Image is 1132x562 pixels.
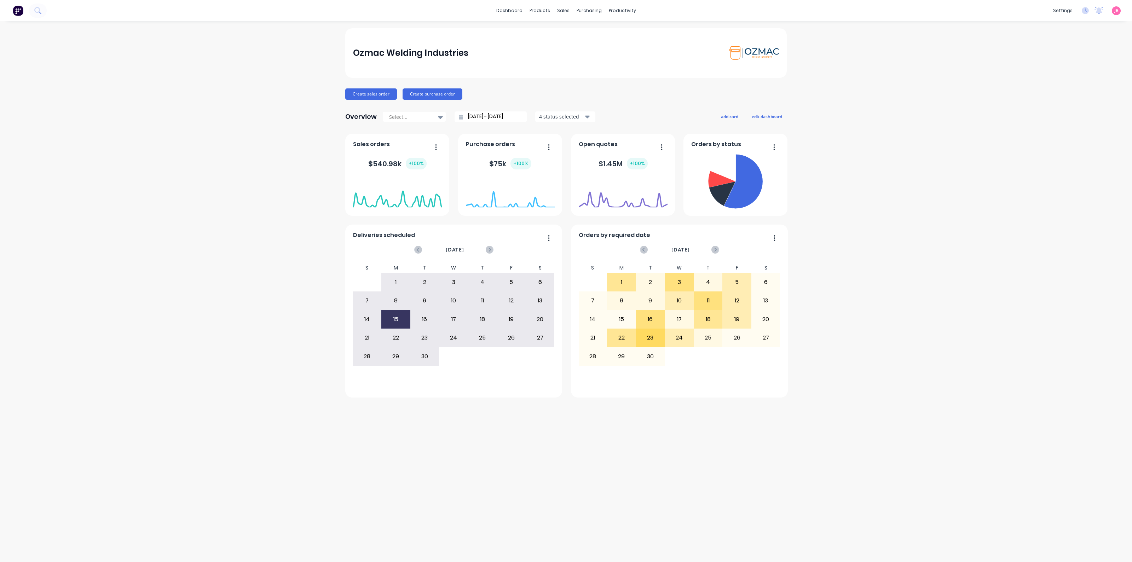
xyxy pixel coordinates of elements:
div: 14 [579,311,607,328]
div: productivity [605,5,640,16]
div: 3 [665,273,693,291]
div: 12 [497,292,525,309]
div: 6 [752,273,780,291]
div: 17 [665,311,693,328]
div: 28 [579,347,607,365]
div: 16 [411,311,439,328]
div: 21 [579,329,607,347]
div: M [381,263,410,273]
div: 23 [636,329,665,347]
div: 19 [497,311,525,328]
span: Deliveries scheduled [353,231,415,239]
button: Create sales order [345,88,397,100]
div: 24 [439,329,468,347]
div: T [694,263,723,273]
div: 11 [468,292,497,309]
div: 4 [694,273,722,291]
button: edit dashboard [747,112,787,121]
button: add card [716,112,743,121]
div: 24 [665,329,693,347]
div: F [722,263,751,273]
div: 10 [439,292,468,309]
div: 10 [665,292,693,309]
span: JB [1114,7,1119,14]
div: Overview [345,110,377,124]
img: Ozmac Welding Industries [729,46,779,60]
div: 12 [723,292,751,309]
div: 13 [752,292,780,309]
div: 4 status selected [539,113,584,120]
div: 18 [468,311,497,328]
div: 25 [694,329,722,347]
div: 22 [382,329,410,347]
button: 4 status selected [535,111,595,122]
span: [DATE] [446,246,464,254]
a: dashboard [493,5,526,16]
div: 9 [636,292,665,309]
div: 26 [723,329,751,347]
div: 25 [468,329,497,347]
div: 15 [382,311,410,328]
div: + 100 % [406,158,427,169]
div: 17 [439,311,468,328]
div: 27 [526,329,554,347]
div: F [497,263,526,273]
div: Ozmac Welding Industries [353,46,468,60]
div: 30 [411,347,439,365]
div: products [526,5,554,16]
div: 28 [353,347,381,365]
div: + 100 % [627,158,648,169]
div: 20 [752,311,780,328]
span: Sales orders [353,140,390,149]
div: sales [554,5,573,16]
div: 1 [382,273,410,291]
span: [DATE] [671,246,690,254]
div: 29 [382,347,410,365]
div: S [578,263,607,273]
div: purchasing [573,5,605,16]
button: Create purchase order [403,88,462,100]
div: 5 [723,273,751,291]
div: + 100 % [510,158,531,169]
div: 6 [526,273,554,291]
div: S [526,263,555,273]
div: T [410,263,439,273]
span: Orders by status [691,140,741,149]
div: T [468,263,497,273]
div: 19 [723,311,751,328]
div: 7 [579,292,607,309]
span: Open quotes [579,140,618,149]
div: 8 [607,292,636,309]
div: 22 [607,329,636,347]
div: 16 [636,311,665,328]
div: 4 [468,273,497,291]
div: 1 [607,273,636,291]
div: 14 [353,311,381,328]
div: M [607,263,636,273]
div: $ 75k [489,158,531,169]
div: 18 [694,311,722,328]
div: W [439,263,468,273]
div: 29 [607,347,636,365]
div: W [665,263,694,273]
div: S [751,263,780,273]
div: 5 [497,273,525,291]
div: 30 [636,347,665,365]
div: 2 [411,273,439,291]
div: 27 [752,329,780,347]
div: $ 1.45M [599,158,648,169]
div: 23 [411,329,439,347]
div: 9 [411,292,439,309]
span: Purchase orders [466,140,515,149]
div: 13 [526,292,554,309]
div: 26 [497,329,525,347]
div: 3 [439,273,468,291]
div: 8 [382,292,410,309]
div: 2 [636,273,665,291]
img: Factory [13,5,23,16]
div: 15 [607,311,636,328]
div: $ 540.98k [368,158,427,169]
div: S [353,263,382,273]
div: 7 [353,292,381,309]
div: 21 [353,329,381,347]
